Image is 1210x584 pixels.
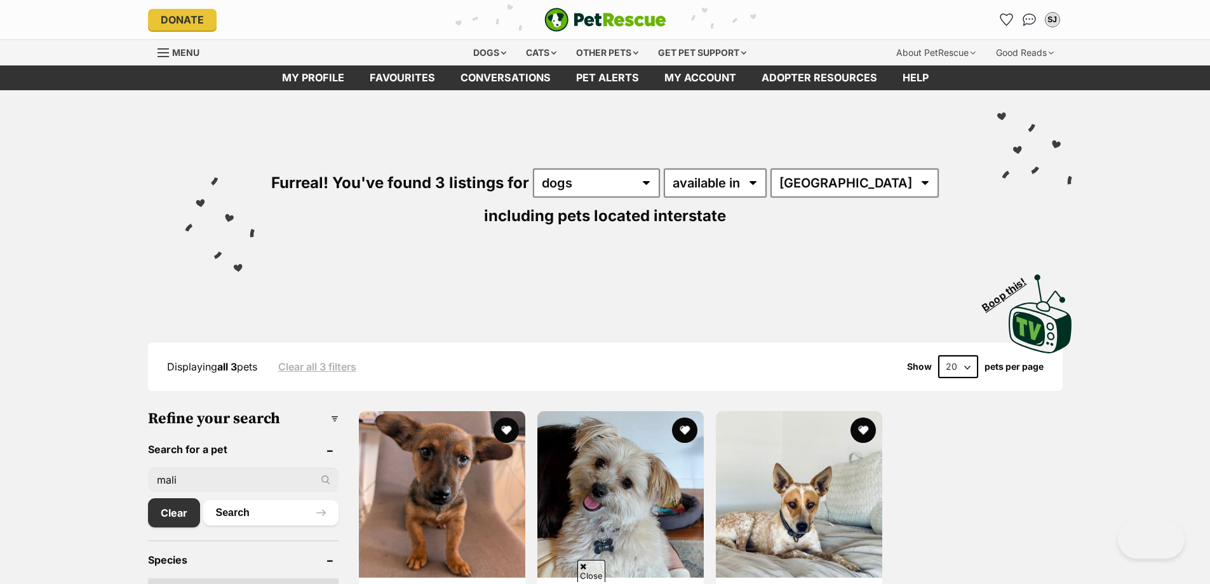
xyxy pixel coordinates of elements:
[987,40,1063,65] div: Good Reads
[1118,520,1185,559] iframe: Help Scout Beacon - Open
[464,40,515,65] div: Dogs
[887,40,985,65] div: About PetRescue
[203,500,339,526] button: Search
[269,65,357,90] a: My profile
[158,40,208,63] a: Menu
[148,9,217,31] a: Donate
[907,362,932,372] span: Show
[567,40,647,65] div: Other pets
[544,8,666,32] a: PetRescue
[985,362,1044,372] label: pets per page
[1023,13,1036,26] img: chat-41dd97257d64d25036548639549fe6c8038ab92f7586957e7f3b1b290dea8141.svg
[544,8,666,32] img: logo-e224e6f780fb5917bec1dbf3a21bbac754714ae5b6737aabdf751b685950b380.svg
[517,40,565,65] div: Cats
[172,47,199,58] span: Menu
[357,65,448,90] a: Favourites
[1009,263,1072,356] a: Boop this!
[672,418,697,443] button: favourite
[537,411,704,578] img: Mali - Maltese x Pomeranian Dog
[271,173,529,192] span: Furreal! You've found 3 listings for
[217,360,237,373] strong: all 3
[148,468,339,492] input: Toby
[167,360,257,373] span: Displaying pets
[890,65,941,90] a: Help
[652,65,749,90] a: My account
[850,418,876,443] button: favourite
[979,268,1038,313] span: Boop this!
[1009,275,1072,353] img: PetRescue TV logo
[148,554,339,566] header: Species
[1046,13,1059,26] div: SJ
[563,65,652,90] a: Pet alerts
[148,498,200,527] a: Clear
[749,65,890,90] a: Adopter resources
[359,411,525,578] img: Malika - Mixed breed Dog
[484,207,726,225] span: including pets located interstate
[997,10,1063,30] ul: Account quick links
[577,560,605,582] span: Close
[997,10,1017,30] a: Favourites
[148,444,339,455] header: Search for a pet
[148,410,339,428] h3: Refine your search
[1042,10,1063,30] button: My account
[1019,10,1040,30] a: Conversations
[716,411,882,578] img: Malibu - Australian Cattle Dog
[494,418,519,443] button: favourite
[278,361,356,372] a: Clear all 3 filters
[448,65,563,90] a: conversations
[649,40,755,65] div: Get pet support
